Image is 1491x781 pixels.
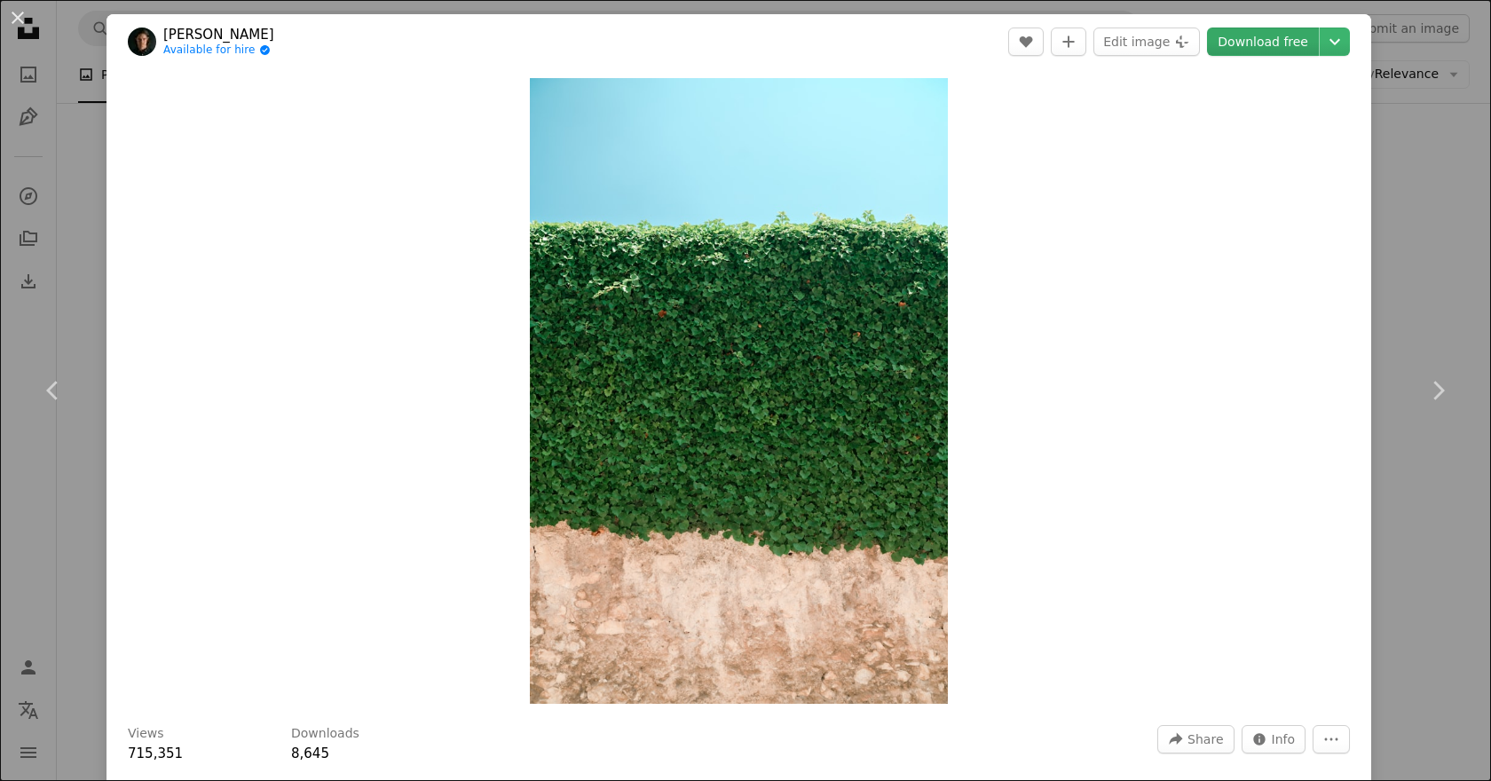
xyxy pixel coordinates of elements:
a: Next [1384,305,1491,476]
h3: Downloads [291,725,359,743]
span: Info [1272,726,1296,753]
span: Share [1187,726,1223,753]
button: Share this image [1157,725,1234,753]
button: More Actions [1313,725,1350,753]
span: 8,645 [291,745,329,761]
a: Download free [1207,28,1319,56]
img: Go to Julian Schöll's profile [128,28,156,56]
img: green leafed plant wall [530,78,947,704]
button: Like [1008,28,1044,56]
button: Stats about this image [1242,725,1306,753]
a: [PERSON_NAME] [163,26,274,43]
a: Available for hire [163,43,274,58]
span: 715,351 [128,745,183,761]
h3: Views [128,725,164,743]
button: Edit image [1093,28,1200,56]
button: Choose download size [1320,28,1350,56]
button: Add to Collection [1051,28,1086,56]
button: Zoom in on this image [530,78,947,704]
